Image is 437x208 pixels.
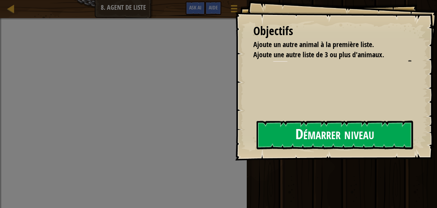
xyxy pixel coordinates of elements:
button: Démarrer niveau [257,121,413,149]
span: Ajoute une autre liste de 3 ou plus d'animaux. [253,50,384,59]
span: Ask AI [189,4,201,11]
button: Ask AI [186,1,205,15]
button: Afficher le menu [225,1,243,18]
span: Aide [209,4,218,11]
p: La balise est pour les . [253,60,417,69]
div: Objectifs [253,23,412,39]
code: <ul> [272,61,288,68]
span: Ajoute un autre animal à la première liste. [253,39,374,49]
strong: listes non ordonnées [314,60,361,68]
li: Ajoute une autre liste de 3 ou plus d'animaux. [244,50,410,60]
li: Ajoute un autre animal à la première liste. [244,39,410,50]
